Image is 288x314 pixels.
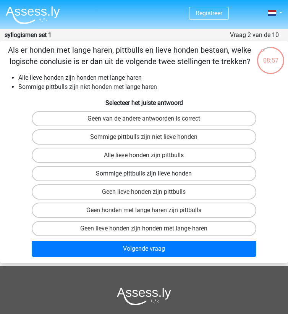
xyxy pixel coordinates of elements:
[18,82,285,92] li: Sommige pittbulls zijn niet honden met lange haren
[32,129,257,145] label: Sommige pittbulls zijn niet lieve honden
[3,98,285,106] h6: Selecteer het juiste antwoord
[256,46,285,65] div: 08:57
[18,73,285,82] li: Alle lieve honden zijn honden met lange haren
[230,31,279,40] div: Vraag 2 van de 10
[32,184,257,200] label: Geen lieve honden zijn pittbulls
[32,148,257,163] label: Alle lieve honden zijn pittbulls
[32,241,257,257] button: Volgende vraag
[117,287,171,305] img: Assessly logo
[5,31,52,39] strong: syllogismen set 1
[32,221,257,236] label: Geen lieve honden zijn honden met lange haren
[6,6,60,24] img: Assessly
[32,111,257,126] label: Geen van de andere antwoorden is correct
[196,10,222,17] a: Registreer
[32,203,257,218] label: Geen honden met lange haren zijn pittbulls
[3,44,256,67] p: Als er honden met lange haren, pittbulls en lieve honden bestaan, welke logische conclusie is er ...
[32,166,257,181] label: Sommige pittbulls zijn lieve honden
